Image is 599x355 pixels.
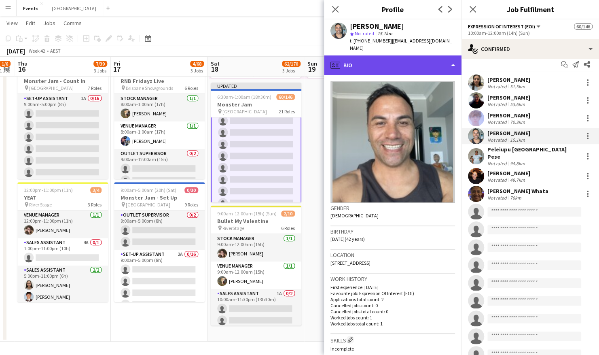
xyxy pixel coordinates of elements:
[211,289,301,328] app-card-role: Sales Assistant1A0/210:00am-11:30pm (13h30m)
[279,108,295,115] span: 21 Roles
[114,60,121,67] span: Fri
[63,19,82,27] span: Comms
[508,137,527,143] div: 15.1km
[461,4,599,15] h3: Job Fulfilment
[17,94,108,298] app-card-role: Set-up Assistant1A0/169:00am-5:00pm (8h)
[190,61,204,67] span: 4/68
[217,94,276,100] span: 6:30am-1:00am (18h30m) (Sun)
[324,4,461,15] h3: Profile
[330,260,370,266] span: [STREET_ADDRESS]
[126,85,173,91] span: Brisbane Showgrounds
[114,121,205,149] app-card-role: Venue Manager1/18:00am-1:00am (17h)[PERSON_NAME]
[211,217,301,225] h3: Bullet My Valentine
[222,108,267,115] span: [GEOGRAPHIC_DATA]
[330,236,365,242] span: [DATE] (42 years)
[211,234,301,261] app-card-role: Stock Manager1/19:00am-12:00am (15h)[PERSON_NAME]
[487,76,530,83] div: [PERSON_NAME]
[330,290,455,296] p: Favourite job: Expression Of Interest (EOI)
[6,47,25,55] div: [DATE]
[487,187,548,195] div: [PERSON_NAME] Whata
[376,30,394,36] span: 15.1km
[282,61,301,67] span: 62/170
[217,210,277,217] span: 9:00am-12:00am (15h) (Sun)
[330,213,379,219] span: [DEMOGRAPHIC_DATA]
[468,23,535,30] span: Expression Of Interest (EOI)
[211,206,301,325] div: 9:00am-12:00am (15h) (Sun)2/10Bullet My Valentine RiverStage6 RolesStock Manager1/19:00am-12:00am...
[330,315,455,321] p: Worked jobs count: 1
[90,187,102,193] span: 3/4
[487,195,508,201] div: Not rated
[508,83,527,89] div: 51.5km
[330,336,455,344] h3: Skills
[281,225,295,231] span: 6 Roles
[40,18,59,28] a: Jobs
[508,177,527,183] div: 49.7km
[487,177,508,183] div: Not rated
[88,202,102,208] span: 3 Roles
[210,64,220,74] span: 18
[508,101,527,107] div: 53.6km
[222,225,244,231] span: RiverStage
[487,101,508,107] div: Not rated
[93,61,107,67] span: 7/39
[330,284,455,290] p: First experience: [DATE]
[17,238,108,266] app-card-role: Sales Assistant4A0/11:00pm-11:00pm (10h)
[355,30,374,36] span: Not rated
[16,64,28,74] span: 16
[330,308,455,315] p: Cancelled jobs total count: 0
[211,83,301,202] app-job-card: Updated6:30am-1:00am (18h30m) (Sun)60/146Monster Jam [GEOGRAPHIC_DATA]21 Roles
[468,30,593,36] div: 10:00am-12:00am (14h) (Sun)
[350,38,452,51] span: | [EMAIL_ADDRESS][DOMAIN_NAME]
[330,296,455,302] p: Applications total count: 2
[487,130,530,137] div: [PERSON_NAME]
[45,0,103,16] button: [GEOGRAPHIC_DATA]
[17,194,108,201] h3: YEAT
[27,48,47,54] span: Week 42
[487,137,508,143] div: Not rated
[29,85,74,91] span: [GEOGRAPHIC_DATA]
[508,119,527,125] div: 70.3km
[43,19,55,27] span: Jobs
[17,59,108,179] app-job-card: Updated9:00am-6:00pm (9h)2/27Monster Jam - Count In [GEOGRAPHIC_DATA]7 RolesSet-up Assistant1A0/1...
[184,85,198,91] span: 6 Roles
[330,81,455,203] img: Crew avatar or photo
[17,77,108,85] h3: Monster Jam - Count In
[211,83,301,89] div: Updated
[307,60,317,67] span: Sun
[330,251,455,259] h3: Location
[487,112,530,119] div: [PERSON_NAME]
[281,210,295,217] span: 2/10
[282,68,300,74] div: 3 Jobs
[88,85,102,91] span: 7 Roles
[114,194,205,201] h3: Monster Jam - Set Up
[50,48,61,54] div: AEST
[487,160,508,166] div: Not rated
[330,275,455,283] h3: Work history
[211,261,301,289] app-card-role: Venue Manager1/19:00am-12:00am (15h)[PERSON_NAME]
[17,266,108,305] app-card-role: Sales Assistant2/25:00pm-11:00pm (6h)[PERSON_NAME][PERSON_NAME]
[17,0,45,16] button: Events
[306,64,317,74] span: 19
[114,182,205,302] app-job-card: 9:00am-5:00am (20h) (Sat)0/30Monster Jam - Set Up [GEOGRAPHIC_DATA]9 RolesOutlet Supervisor0/29:0...
[17,60,28,67] span: Thu
[350,23,404,30] div: [PERSON_NAME]
[184,202,198,208] span: 9 Roles
[487,83,508,89] div: Not rated
[17,182,108,302] app-job-card: 12:00pm-11:00pm (11h)3/4YEAT River Stage3 RolesVenue Manager1/112:00pm-11:00pm (11h)[PERSON_NAME]...
[114,59,205,179] app-job-card: Updated8:00am-1:00am (17h) (Sat)3/27RNB Fridayz Live Brisbane Showgrounds6 RolesStock Manager1/18...
[574,23,593,30] span: 60/146
[113,64,121,74] span: 17
[324,55,461,75] div: Bio
[461,39,599,59] div: Confirmed
[468,23,542,30] button: Expression Of Interest (EOI)
[487,94,530,101] div: [PERSON_NAME]
[508,195,523,201] div: 76km
[487,170,530,177] div: [PERSON_NAME]
[24,187,73,193] span: 12:00pm-11:00pm (11h)
[114,94,205,121] app-card-role: Stock Manager1/18:00am-1:00am (17h)[PERSON_NAME]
